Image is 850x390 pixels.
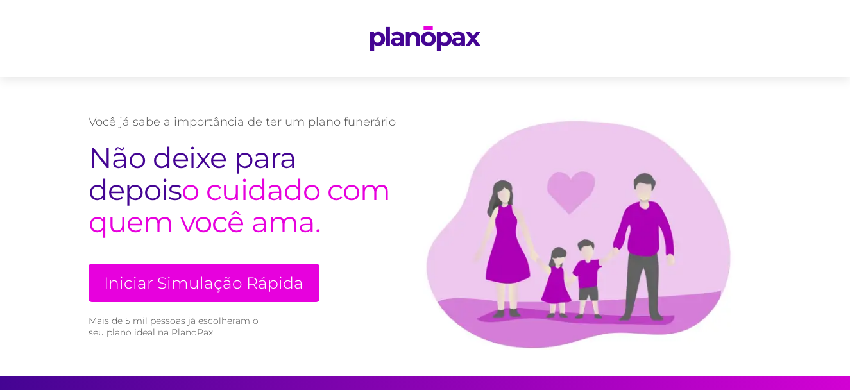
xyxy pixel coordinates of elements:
[89,142,396,238] h2: o cuidado com quem você ama.
[89,315,265,338] small: Mais de 5 mil pessoas já escolheram o seu plano ideal na PlanoPax
[396,103,762,350] img: family
[89,140,296,207] span: Não deixe para depois
[89,115,396,129] p: Você já sabe a importância de ter um plano funerário
[89,264,319,302] a: Iniciar Simulação Rápida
